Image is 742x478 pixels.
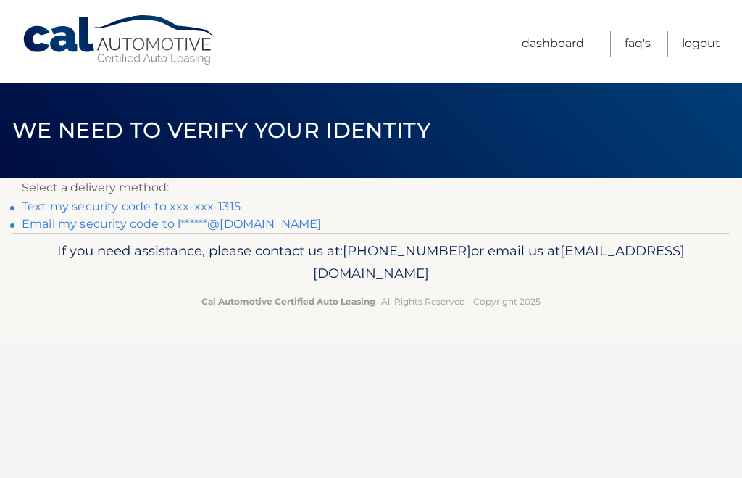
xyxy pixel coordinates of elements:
[522,31,584,57] a: Dashboard
[682,31,720,57] a: Logout
[22,217,322,231] a: Email my security code to l******@[DOMAIN_NAME]
[343,242,471,259] span: [PHONE_NUMBER]
[34,239,708,286] p: If you need assistance, please contact us at: or email us at
[201,296,375,307] strong: Cal Automotive Certified Auto Leasing
[625,31,651,57] a: FAQ's
[34,294,708,309] p: - All Rights Reserved - Copyright 2025
[12,117,430,144] span: We need to verify your identity
[22,178,720,198] p: Select a delivery method:
[22,199,241,213] a: Text my security code to xxx-xxx-1315
[22,15,217,66] a: Cal Automotive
